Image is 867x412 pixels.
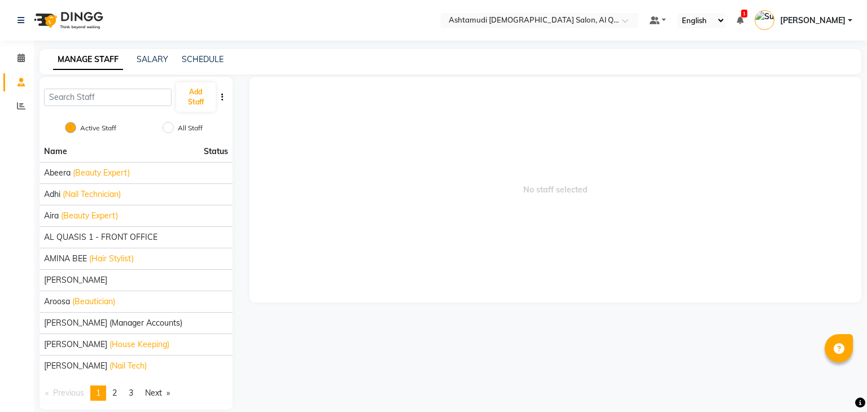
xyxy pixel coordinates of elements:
span: AL QUASIS 1 - FRONT OFFICE [44,231,157,243]
label: Active Staff [80,123,116,133]
img: logo [29,5,106,36]
a: 1 [737,15,743,25]
span: 3 [129,388,133,398]
span: Adhi [44,189,60,200]
span: Aroosa [44,296,70,308]
a: SCHEDULE [182,54,224,64]
span: Name [44,146,67,156]
span: Aira [44,210,59,222]
a: Next [139,385,176,401]
span: (Beautician) [72,296,115,308]
button: Add Staff [176,82,216,112]
span: 1 [741,10,747,17]
span: Previous [53,388,84,398]
iframe: chat widget [820,367,856,401]
span: [PERSON_NAME] [44,339,107,350]
a: SALARY [137,54,168,64]
span: No staff selected [249,77,862,303]
span: [PERSON_NAME] [44,274,107,286]
span: (Hair Stylist) [89,253,134,265]
a: MANAGE STAFF [53,50,123,70]
span: (Nail Technician) [63,189,121,200]
span: AMINA BEE [44,253,87,265]
span: Abeera [44,167,71,179]
nav: Pagination [40,385,233,401]
span: [PERSON_NAME] [780,15,846,27]
span: 1 [96,388,100,398]
span: Status [204,146,228,157]
span: 2 [112,388,117,398]
img: Suparna [755,10,774,30]
span: (House Keeping) [110,339,169,350]
span: [PERSON_NAME] (Manager Accounts) [44,317,182,329]
span: (Beauty Expert) [61,210,118,222]
span: (Nail Tech) [110,360,147,372]
label: All Staff [178,123,203,133]
input: Search Staff [44,89,172,106]
span: (Beauty Expert) [73,167,130,179]
span: [PERSON_NAME] [44,360,107,372]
